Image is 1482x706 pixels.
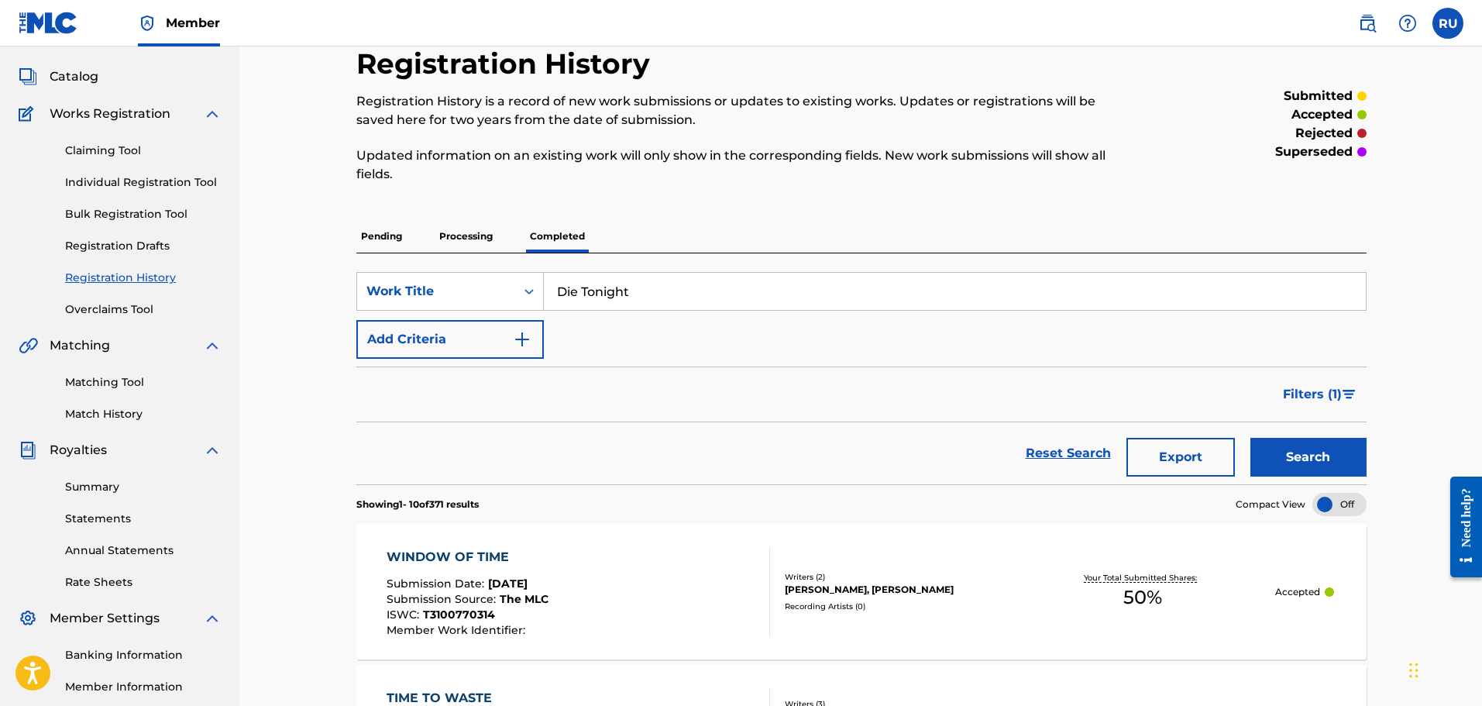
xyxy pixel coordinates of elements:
span: Catalog [50,67,98,86]
div: Drag [1409,647,1418,694]
p: accepted [1291,105,1353,124]
a: Registration History [65,270,222,286]
p: superseded [1275,143,1353,161]
img: Royalties [19,441,37,460]
a: SummarySummary [19,30,112,49]
a: Matching Tool [65,374,222,391]
span: Compact View [1236,498,1305,511]
a: WINDOW OF TIMESubmission Date:[DATE]Submission Source:The MLCISWC:T3100770314Member Work Identifi... [356,524,1367,660]
a: Reset Search [1018,436,1119,470]
p: Accepted [1275,585,1320,599]
img: MLC Logo [19,12,78,34]
p: rejected [1295,124,1353,143]
button: Search [1250,438,1367,477]
p: submitted [1284,87,1353,105]
p: Processing [435,220,497,253]
a: CatalogCatalog [19,67,98,86]
iframe: Resource Center [1439,464,1482,589]
a: Match History [65,406,222,422]
p: Registration History is a record of new work submissions or updates to existing works. Updates or... [356,92,1134,129]
div: WINDOW OF TIME [387,548,548,567]
a: Rate Sheets [65,574,222,591]
img: expand [203,336,222,355]
div: Help [1392,8,1423,39]
button: Add Criteria [356,320,544,359]
img: Catalog [19,67,37,86]
span: ISWC : [387,608,423,622]
h2: Registration History [356,46,658,81]
span: Member Work Identifier : [387,623,529,637]
a: Public Search [1352,8,1383,39]
span: Matching [50,336,110,355]
img: expand [203,441,222,460]
div: [PERSON_NAME], [PERSON_NAME] [785,583,1010,597]
div: Writers ( 2 ) [785,571,1010,583]
img: Matching [19,336,38,355]
img: help [1398,14,1417,33]
img: search [1358,14,1377,33]
iframe: Chat Widget [1405,632,1482,706]
span: Royalties [50,441,107,460]
a: Summary [65,479,222,495]
img: Top Rightsholder [138,14,156,33]
span: Submission Date : [387,577,488,591]
form: Search Form [356,272,1367,484]
a: Statements [65,511,222,527]
span: Member Settings [50,609,160,628]
p: Completed [525,220,590,253]
div: Recording Artists ( 0 ) [785,601,1010,612]
img: expand [203,609,222,628]
p: Showing 1 - 10 of 371 results [356,498,479,511]
img: 9d2ae6d4665cec9f34b9.svg [513,330,531,349]
p: Updated information on an existing work will only show in the corresponding fields. New work subm... [356,146,1134,184]
a: Registration Drafts [65,238,222,254]
a: Claiming Tool [65,143,222,159]
img: Member Settings [19,609,37,628]
span: The MLC [500,592,548,606]
p: Your Total Submitted Shares: [1084,572,1201,584]
img: expand [203,105,222,123]
span: Submission Source : [387,592,500,606]
span: T3100770314 [423,608,495,622]
p: Pending [356,220,407,253]
span: [DATE] [488,577,528,591]
img: Works Registration [19,105,39,123]
img: filter [1343,390,1356,399]
a: Banking Information [65,647,222,663]
div: Work Title [366,282,506,301]
div: User Menu [1432,8,1463,39]
span: Works Registration [50,105,170,123]
a: Overclaims Tool [65,301,222,318]
a: Member Information [65,679,222,695]
a: Bulk Registration Tool [65,206,222,222]
span: Member [166,14,220,32]
button: Filters (1) [1274,375,1367,414]
span: 50 % [1123,584,1162,611]
a: Individual Registration Tool [65,174,222,191]
a: Annual Statements [65,542,222,559]
button: Export [1126,438,1235,477]
span: Filters ( 1 ) [1283,385,1342,404]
